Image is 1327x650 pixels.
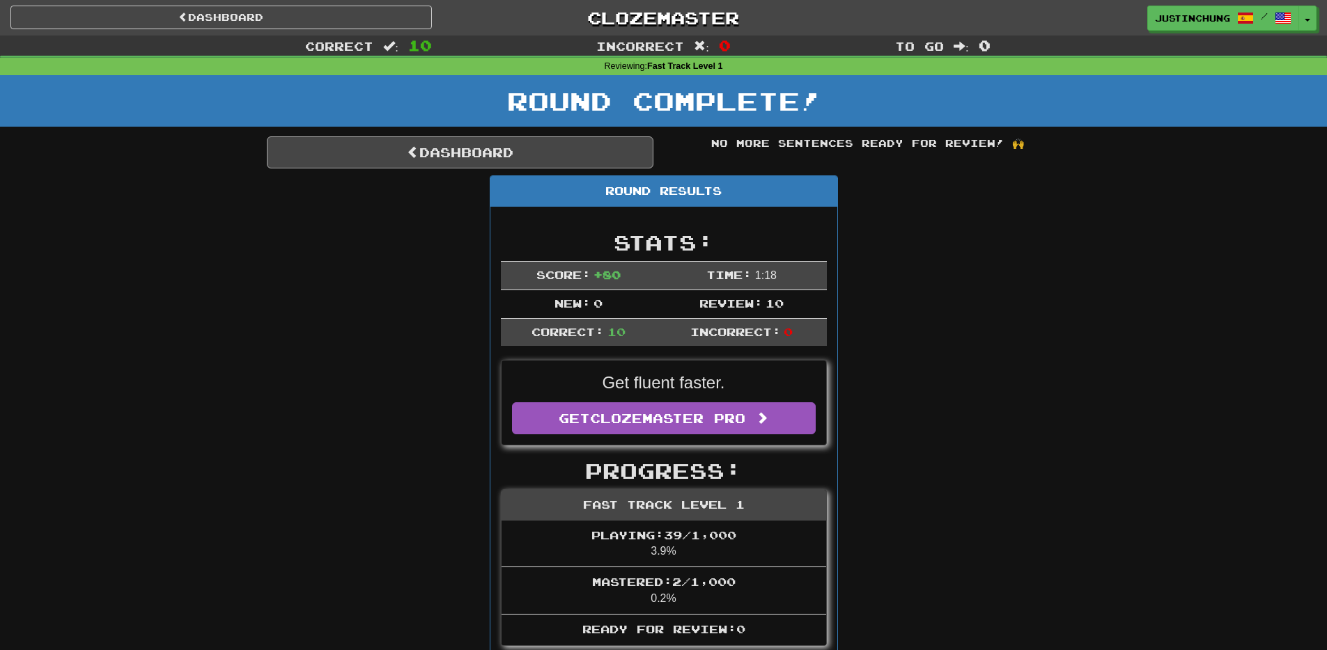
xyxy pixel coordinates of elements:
span: : [694,40,709,52]
li: 0.2% [502,566,826,615]
li: 3.9% [502,521,826,568]
span: + 80 [593,268,621,281]
span: Time: [706,268,752,281]
a: Clozemaster [453,6,874,30]
p: Get fluent faster. [512,371,816,395]
div: No more sentences ready for review! 🙌 [674,136,1061,150]
span: Score: [536,268,591,281]
span: Mastered: 2 / 1,000 [592,575,736,588]
span: Ready for Review: 0 [582,622,745,635]
strong: Fast Track Level 1 [647,61,723,71]
span: 0 [719,37,731,54]
span: Playing: 39 / 1,000 [591,528,736,541]
span: Review: [699,296,763,310]
span: Incorrect [596,39,684,53]
div: Round Results [490,176,837,207]
a: GetClozemaster Pro [512,402,816,434]
span: 10 [766,296,784,310]
span: 10 [607,325,626,338]
span: To go [895,39,944,53]
span: 10 [408,37,432,54]
h2: Progress: [501,459,827,482]
span: Correct [305,39,373,53]
span: : [954,40,969,52]
h2: Stats: [501,231,827,254]
h1: Round Complete! [5,87,1322,115]
span: 0 [979,37,991,54]
a: Dashboard [10,6,432,29]
span: 0 [593,296,603,310]
span: : [383,40,398,52]
a: Dashboard [267,136,653,168]
span: Clozemaster Pro [590,411,745,426]
span: Incorrect: [690,325,781,338]
span: 0 [784,325,793,338]
span: justinchung [1155,12,1230,24]
a: justinchung / [1147,6,1299,31]
span: 1 : 18 [755,269,777,281]
div: Fast Track Level 1 [502,490,826,521]
span: New: [554,296,591,310]
span: / [1261,11,1268,21]
span: Correct: [531,325,604,338]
